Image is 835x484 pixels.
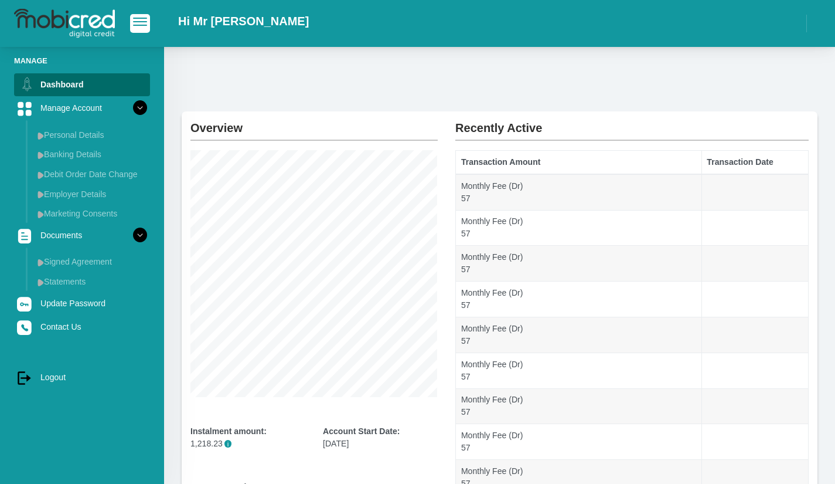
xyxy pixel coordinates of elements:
[190,427,267,436] b: Instalment amount:
[323,427,400,436] b: Account Start Date:
[38,279,44,286] img: menu arrow
[14,9,115,38] img: logo-mobicred.svg
[14,292,150,314] a: Update Password
[33,185,150,204] a: Employer Details
[33,145,150,164] a: Banking Details
[456,174,701,210] td: Monthly Fee (Dr) 57
[190,438,305,450] p: 1,218.23
[33,252,150,271] a: Signed Agreement
[456,388,701,424] td: Monthly Fee (Dr) 57
[456,353,701,388] td: Monthly Fee (Dr) 57
[456,246,701,282] td: Monthly Fee (Dr) 57
[33,126,150,144] a: Personal Details
[455,111,809,135] h2: Recently Active
[14,316,150,338] a: Contact Us
[14,73,150,96] a: Dashboard
[38,171,44,179] img: menu arrow
[38,211,44,218] img: menu arrow
[178,14,309,28] h2: Hi Mr [PERSON_NAME]
[38,132,44,140] img: menu arrow
[38,191,44,198] img: menu arrow
[456,317,701,353] td: Monthly Fee (Dr) 57
[323,425,438,450] div: [DATE]
[190,111,438,135] h2: Overview
[456,210,701,246] td: Monthly Fee (Dr) 57
[33,204,150,223] a: Marketing Consents
[14,55,150,66] li: Manage
[456,424,701,460] td: Monthly Fee (Dr) 57
[701,151,808,174] th: Transaction Date
[456,282,701,317] td: Monthly Fee (Dr) 57
[33,165,150,184] a: Debit Order Date Change
[33,272,150,291] a: Statements
[456,151,701,174] th: Transaction Amount
[14,366,150,388] a: Logout
[224,440,232,448] span: Please note that the instalment amount provided does not include the monthly fee, which will be i...
[38,151,44,159] img: menu arrow
[38,259,44,266] img: menu arrow
[14,97,150,119] a: Manage Account
[14,224,150,246] a: Documents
